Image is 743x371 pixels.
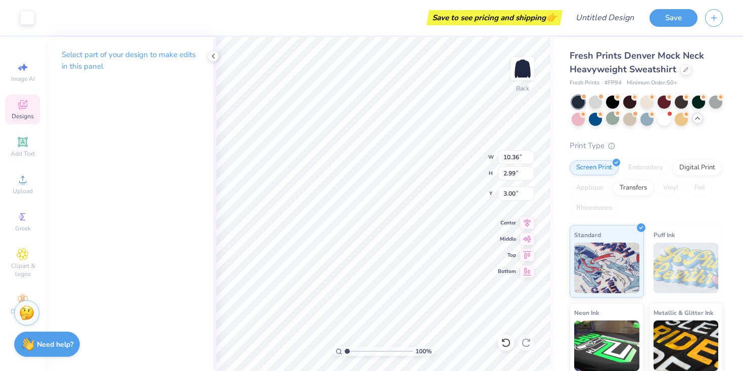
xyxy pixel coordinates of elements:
[613,180,654,196] div: Transfers
[570,201,619,216] div: Rhinestones
[498,268,516,275] span: Bottom
[568,8,642,28] input: Untitled Design
[516,84,529,93] div: Back
[654,229,675,240] span: Puff Ink
[546,11,557,23] span: 👉
[5,262,40,278] span: Clipart & logos
[622,160,670,175] div: Embroidery
[657,180,685,196] div: Vinyl
[570,140,723,152] div: Print Type
[649,9,698,27] button: Save
[498,219,516,226] span: Center
[498,252,516,259] span: Top
[574,307,599,318] span: Neon Ink
[605,79,622,87] span: # FP94
[429,10,560,25] div: Save to see pricing and shipping
[673,160,722,175] div: Digital Print
[11,75,35,83] span: Image AI
[570,79,599,87] span: Fresh Prints
[37,340,73,349] strong: Need help?
[11,307,35,315] span: Decorate
[12,112,34,120] span: Designs
[627,79,677,87] span: Minimum Order: 50 +
[574,229,601,240] span: Standard
[513,59,533,79] img: Back
[13,187,33,195] span: Upload
[570,180,610,196] div: Applique
[415,347,432,356] span: 100 %
[15,224,31,233] span: Greek
[654,243,719,293] img: Puff Ink
[574,320,639,371] img: Neon Ink
[62,49,197,72] p: Select part of your design to make edits in this panel
[570,160,619,175] div: Screen Print
[654,320,719,371] img: Metallic & Glitter Ink
[11,150,35,158] span: Add Text
[654,307,713,318] span: Metallic & Glitter Ink
[570,50,704,75] span: Fresh Prints Denver Mock Neck Heavyweight Sweatshirt
[574,243,639,293] img: Standard
[688,180,712,196] div: Foil
[498,236,516,243] span: Middle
